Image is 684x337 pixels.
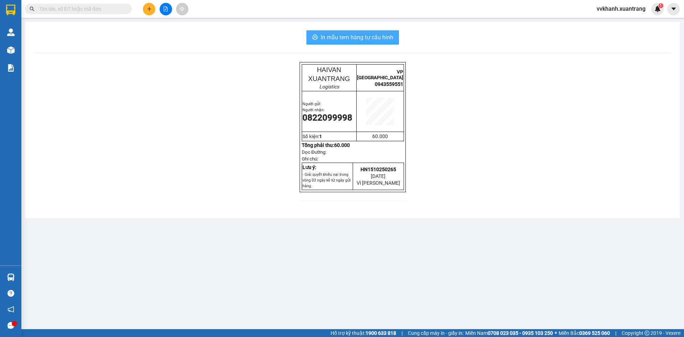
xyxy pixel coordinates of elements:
[670,6,677,12] span: caret-down
[658,3,663,8] sup: 1
[591,4,651,13] span: vvkhanh.xuantrang
[302,108,325,112] span: Người nhận:
[163,6,168,11] span: file-add
[7,306,14,313] span: notification
[579,330,610,336] strong: 0369 525 060
[180,6,185,11] span: aim
[39,5,123,13] input: Tìm tên, số ĐT hoặc mã đơn
[654,6,661,12] img: icon-new-feature
[319,84,339,90] em: Logistics
[7,274,15,281] img: warehouse-icon
[7,290,14,297] span: question-circle
[361,167,396,172] span: HN1510250265
[667,3,680,15] button: caret-down
[312,34,318,41] span: printer
[147,6,152,11] span: plus
[302,102,321,106] span: Người gửi:
[302,134,322,139] span: Số kiện:
[401,329,403,337] span: |
[408,329,463,337] span: Cung cấp máy in - giấy in:
[555,332,557,335] span: ⚪️
[302,172,351,188] span: - Giải quyết khiếu nại trong vòng 03 ngày kể từ ngày gửi hàng.
[319,134,322,139] span: 1
[371,173,385,179] span: [DATE]
[366,330,396,336] strong: 1900 633 818
[615,329,616,337] span: |
[176,3,188,15] button: aim
[488,330,553,336] strong: 0708 023 035 - 0935 103 250
[6,5,15,15] img: logo-vxr
[659,3,662,8] span: 1
[302,113,352,123] span: 0822099998
[302,149,327,155] span: Dọc Đường:
[302,142,350,148] strong: Tổng phải thu:
[375,81,403,87] span: 0943559551
[317,66,341,73] span: HAIVAN
[644,331,649,336] span: copyright
[306,30,399,45] button: printerIn mẫu tem hàng tự cấu hình
[308,75,350,82] span: XUANTRANG
[30,6,35,11] span: search
[465,329,553,337] span: Miền Nam
[160,3,172,15] button: file-add
[357,180,400,186] span: Vì [PERSON_NAME]
[302,164,316,170] strong: Lưu ý:
[321,33,393,42] span: In mẫu tem hàng tự cấu hình
[559,329,610,337] span: Miền Bắc
[357,69,403,80] span: VP [GEOGRAPHIC_DATA]
[143,3,155,15] button: plus
[334,142,350,148] span: 60.000
[331,329,396,337] span: Hỗ trợ kỹ thuật:
[7,64,15,72] img: solution-icon
[7,29,15,36] img: warehouse-icon
[7,322,14,329] span: message
[302,156,318,162] span: Ghi chú:
[7,46,15,54] img: warehouse-icon
[372,133,388,139] span: 60.000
